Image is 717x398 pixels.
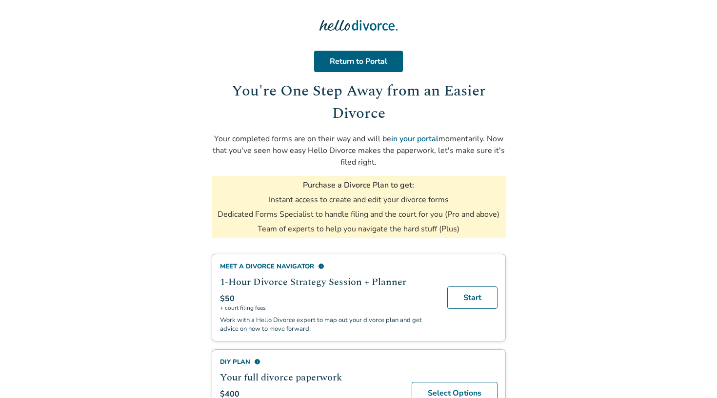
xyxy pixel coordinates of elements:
li: Instant access to create and edit your divorce forms [269,194,449,205]
h2: Your full divorce paperwork [220,370,400,385]
span: $50 [220,293,235,304]
h1: You're One Step Away from an Easier Divorce [212,80,506,125]
h3: Purchase a Divorce Plan to get: [303,180,414,190]
p: Work with a Hello Divorce expert to map out your divorce plan and get advice on how to move forward. [220,316,436,333]
li: Dedicated Forms Specialist to handle filing and the court for you (Pro and above) [218,209,499,220]
a: Return to Portal [314,51,403,72]
h2: 1-Hour Divorce Strategy Session + Planner [220,275,436,289]
li: Team of experts to help you navigate the hard stuff (Plus) [258,224,459,234]
img: Hello Divorce Logo [319,16,398,35]
a: in your portal [391,133,438,144]
a: Start [447,286,498,309]
span: info [254,359,260,365]
div: DIY Plan [220,358,400,366]
span: + court filing fees [220,304,436,312]
span: info [318,263,324,269]
p: Your completed forms are on their way and will be momentarily. Now that you've seen how easy Hell... [212,133,506,168]
div: Meet a divorce navigator [220,262,436,271]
